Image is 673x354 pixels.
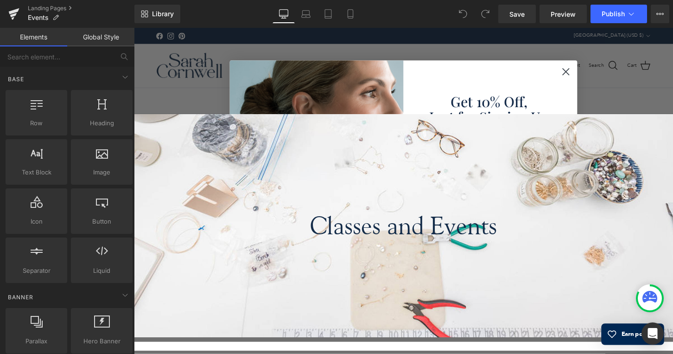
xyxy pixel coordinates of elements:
span: Text Block [8,167,64,177]
span: Banner [7,293,34,302]
button: Undo [454,5,472,23]
span: Icon [8,217,64,226]
a: New Library [134,5,180,23]
span: Events [28,14,49,21]
span: Image [74,167,130,177]
a: Desktop [273,5,295,23]
img: 8d7ef4f7-4f76-4070-8146-c63a3bc98ee1.png [100,34,280,305]
button: Publish [590,5,647,23]
a: Landing Pages [28,5,134,12]
span: Liquid [74,266,130,276]
span: Parallax [8,336,64,346]
a: Global Style [67,28,134,46]
span: Publish [602,10,625,18]
span: Preview [551,9,576,19]
a: Tablet [317,5,339,23]
span: Base [7,75,25,84]
span: Earn points [507,314,540,323]
button: Close dialog [441,38,457,54]
span: Get 10% Off, Just for Signing Up [307,67,432,102]
button: More [651,5,669,23]
span: Separator [8,266,64,276]
a: Preview [540,5,587,23]
button: Redo [476,5,495,23]
span: Hero Banner [74,336,130,346]
span: Library [152,10,174,18]
span: Button [74,217,130,226]
span: Row [8,118,64,128]
a: Laptop [295,5,317,23]
div: Open Intercom Messenger [641,322,664,345]
span: Heading [74,118,130,128]
a: Mobile [339,5,362,23]
span: Save [509,9,525,19]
